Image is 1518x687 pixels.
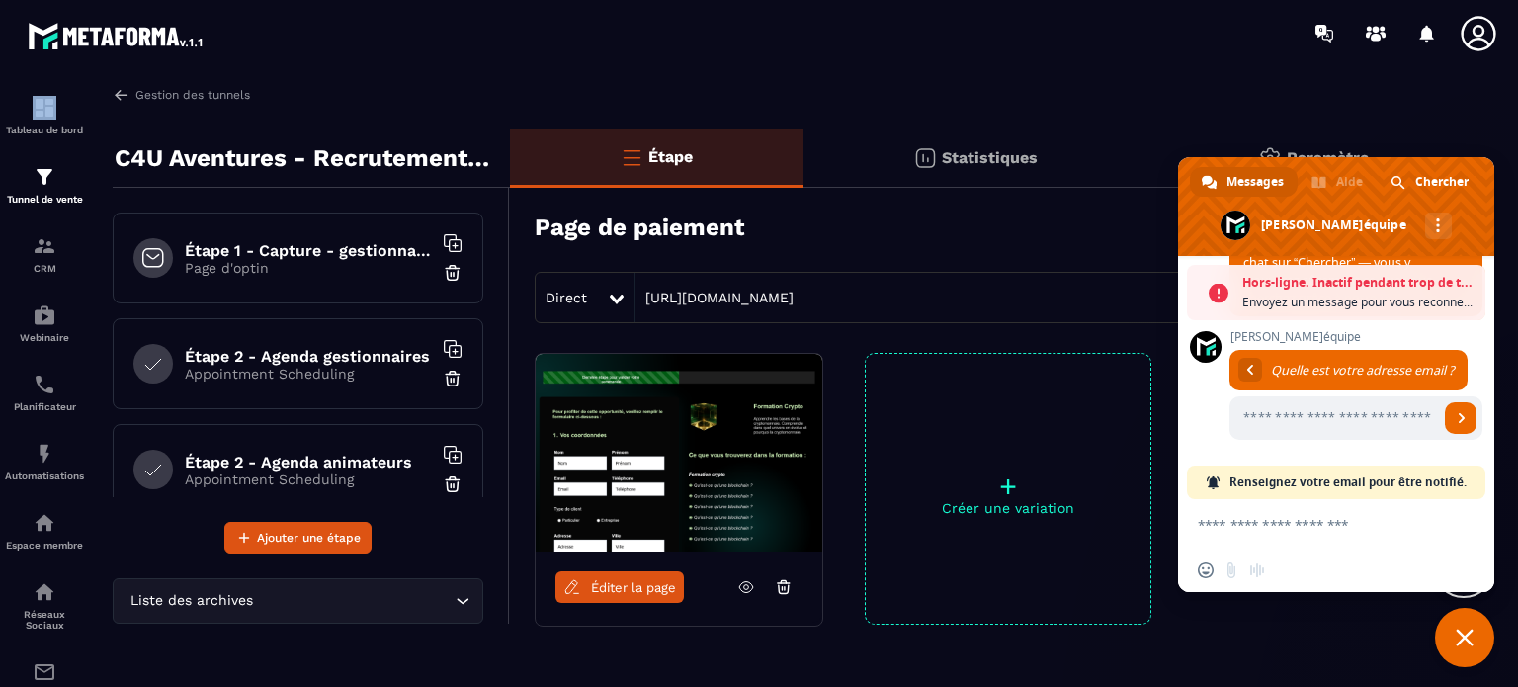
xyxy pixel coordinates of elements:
[1198,562,1214,578] span: Insérer un emoji
[1229,396,1439,440] input: Entrez votre adresse email...
[185,241,432,260] h6: Étape 1 - Capture - gestionnaires et animateurs
[185,366,432,382] p: Appointment Scheduling
[113,86,130,104] img: arrow
[443,474,463,494] img: trash
[1271,362,1454,379] span: Quelle est votre adresse email ?
[1242,273,1476,293] span: Hors-ligne. Inactif pendant trop de temps.
[5,81,84,150] a: formationformationTableau de bord
[33,373,56,396] img: scheduler
[33,303,56,327] img: automations
[1226,167,1284,197] span: Messages
[5,565,84,645] a: social-networksocial-networkRéseaux Sociaux
[28,18,206,53] img: logo
[1198,499,1435,549] textarea: Entrez votre message...
[115,138,495,178] p: C4U Aventures - Recrutement Gestionnaires
[33,580,56,604] img: social-network
[33,660,56,684] img: email
[942,148,1038,167] p: Statistiques
[224,522,372,554] button: Ajouter une étape
[591,580,676,595] span: Éditer la page
[913,146,937,170] img: stats.20deebd0.svg
[185,453,432,472] h6: Étape 2 - Agenda animateurs
[1445,402,1476,434] a: Envoyer
[5,401,84,412] p: Planificateur
[257,590,451,612] input: Search for option
[620,145,643,169] img: bars-o.4a397970.svg
[113,86,250,104] a: Gestion des tunnels
[5,540,84,551] p: Espace membre
[185,472,432,487] p: Appointment Scheduling
[33,234,56,258] img: formation
[866,500,1150,516] p: Créer une variation
[5,194,84,205] p: Tunnel de vente
[536,354,822,552] img: image
[1258,146,1282,170] img: setting-gr.5f69749f.svg
[1435,608,1494,667] a: Fermer le chat
[1229,330,1482,344] span: [PERSON_NAME]équipe
[555,571,684,603] a: Éditer la page
[5,289,84,358] a: automationsautomationsWebinaire
[1190,167,1298,197] a: Messages
[5,358,84,427] a: schedulerschedulerPlanificateur
[185,260,432,276] p: Page d'optin
[33,96,56,120] img: formation
[33,165,56,189] img: formation
[5,471,84,481] p: Automatisations
[1242,293,1476,312] span: Envoyez un message pour vous reconnecter.
[866,472,1150,500] p: +
[443,263,463,283] img: trash
[1379,167,1482,197] a: Chercher
[443,369,463,388] img: trash
[33,511,56,535] img: automations
[33,442,56,466] img: automations
[5,125,84,135] p: Tableau de bord
[5,150,84,219] a: formationformationTunnel de vente
[635,290,794,305] a: [URL][DOMAIN_NAME]
[546,290,587,305] span: Direct
[1415,167,1469,197] span: Chercher
[5,496,84,565] a: automationsautomationsEspace membre
[535,214,744,241] h3: Page de paiement
[113,578,483,624] div: Search for option
[1287,148,1369,167] p: Paramètre
[1229,466,1467,499] span: Renseignez votre email pour être notifié.
[5,427,84,496] a: automationsautomationsAutomatisations
[185,347,432,366] h6: Étape 2 - Agenda gestionnaires
[648,147,693,166] p: Étape
[5,332,84,343] p: Webinaire
[5,219,84,289] a: formationformationCRM
[257,528,361,548] span: Ajouter une étape
[126,590,257,612] span: Liste des archives
[5,609,84,631] p: Réseaux Sociaux
[5,263,84,274] p: CRM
